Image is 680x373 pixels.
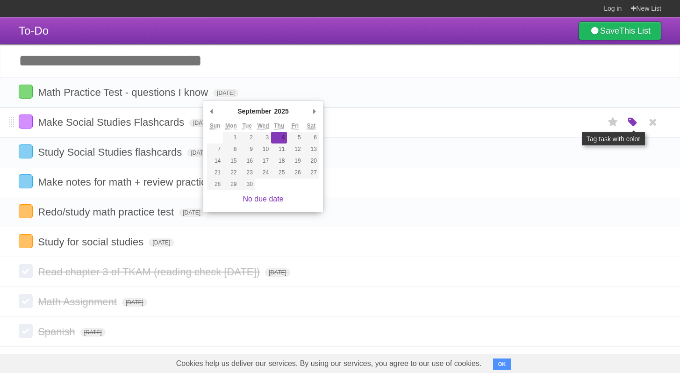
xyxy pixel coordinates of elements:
button: 28 [207,179,223,190]
a: SaveThis List [579,22,661,40]
button: 6 [303,132,319,143]
button: 5 [287,132,303,143]
button: 4 [271,132,287,143]
div: September [236,104,272,118]
button: 30 [239,179,255,190]
span: Math Practice Test - questions I know [38,86,210,98]
label: Done [19,115,33,129]
button: 14 [207,155,223,167]
span: Study for social studies [38,236,146,248]
abbr: Sunday [210,122,221,129]
button: 24 [255,167,271,179]
span: [DATE] [179,208,204,217]
label: Done [19,174,33,188]
span: Make notes for math + review practice test [38,176,234,188]
button: 12 [287,143,303,155]
label: Done [19,85,33,99]
span: Make Social Studies Flashcards [38,116,186,128]
abbr: Thursday [274,122,284,129]
button: 19 [287,155,303,167]
label: Done [19,144,33,158]
abbr: Saturday [307,122,315,129]
button: 16 [239,155,255,167]
span: [DATE] [213,89,238,97]
button: 17 [255,155,271,167]
span: To-Do [19,24,49,37]
button: 25 [271,167,287,179]
span: Read chapter 3 of TKAM (reading check [DATE]) [38,266,262,278]
abbr: Tuesday [242,122,251,129]
button: 2 [239,132,255,143]
label: Done [19,234,33,248]
a: No due date [243,195,283,203]
button: 13 [303,143,319,155]
button: 22 [223,167,239,179]
button: 8 [223,143,239,155]
button: 29 [223,179,239,190]
div: 2025 [273,104,290,118]
span: [DATE] [80,328,106,337]
button: 9 [239,143,255,155]
button: 27 [303,167,319,179]
button: 20 [303,155,319,167]
span: Study Social Studies flashcards [38,146,184,158]
button: 18 [271,155,287,167]
span: Spanish [38,326,78,337]
span: Cookies help us deliver our services. By using our services, you agree to our use of cookies. [167,354,491,373]
span: Redo/study math practice test [38,206,176,218]
abbr: Friday [292,122,299,129]
label: Done [19,204,33,218]
button: 21 [207,167,223,179]
span: Math Assignment [38,296,119,308]
button: 11 [271,143,287,155]
abbr: Wednesday [257,122,269,129]
abbr: Monday [225,122,237,129]
span: [DATE] [189,119,215,127]
button: 15 [223,155,239,167]
span: [DATE] [122,298,147,307]
button: 7 [207,143,223,155]
span: [DATE] [187,149,212,157]
label: Done [19,294,33,308]
label: Star task [604,115,622,130]
label: Done [19,264,33,278]
button: Previous Month [207,104,216,118]
button: 10 [255,143,271,155]
button: 26 [287,167,303,179]
button: 23 [239,167,255,179]
span: [DATE] [149,238,174,247]
b: This List [619,26,651,36]
button: 1 [223,132,239,143]
button: Next Month [310,104,319,118]
button: 3 [255,132,271,143]
label: Done [19,324,33,338]
button: OK [493,359,511,370]
span: [DATE] [265,268,290,277]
